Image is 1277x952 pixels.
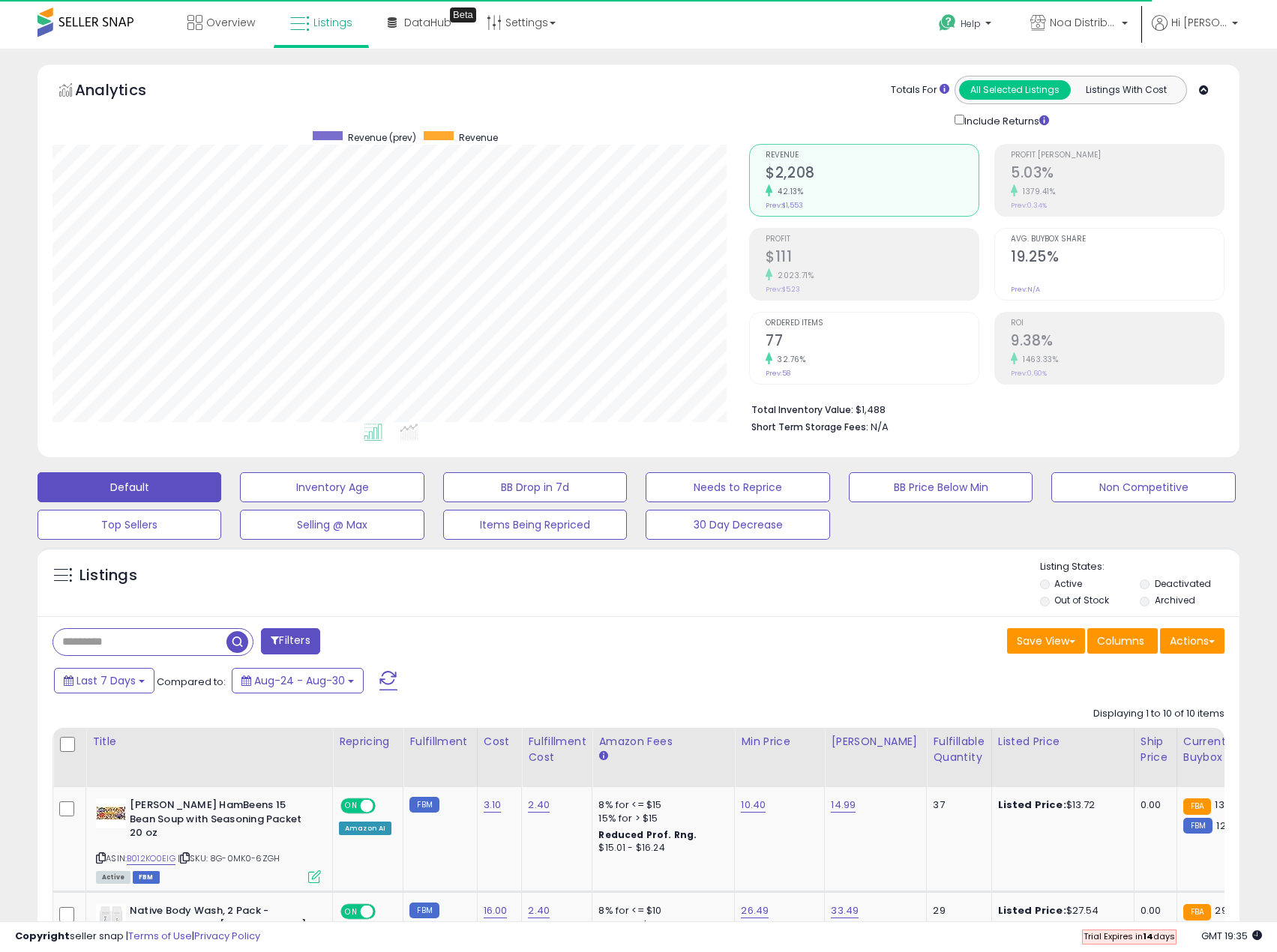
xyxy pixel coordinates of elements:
[772,270,814,281] small: 2023.71%
[194,929,260,943] a: Privacy Policy
[1143,930,1153,942] b: 14
[348,131,416,144] span: Revenue (prev)
[96,798,321,882] div: ASIN:
[1155,594,1195,606] label: Archived
[831,903,859,918] a: 33.49
[484,798,502,813] a: 3.10
[37,510,221,540] button: Top Sellers
[1216,819,1241,833] span: 12.94
[1160,628,1225,654] button: Actions
[1201,929,1262,943] span: 2025-09-7 19:35 GMT
[261,628,319,654] button: Filters
[998,798,1123,812] div: $13.72
[741,734,818,750] div: Min Price
[1011,369,1047,378] small: Prev: 0.60%
[933,904,979,918] div: 29
[1141,798,1165,812] div: 0.00
[1007,628,1085,654] button: Save View
[1011,285,1040,294] small: Prev: N/A
[484,903,508,918] a: 16.00
[933,798,979,812] div: 37
[1018,186,1055,197] small: 1379.41%
[766,248,979,268] h2: $111
[998,904,1123,918] div: $27.54
[409,797,439,813] small: FBM
[157,675,226,689] span: Compared to:
[1040,560,1240,574] p: Listing States:
[766,235,979,244] span: Profit
[1093,707,1225,721] div: Displaying 1 to 10 of 10 items
[1011,201,1047,210] small: Prev: 0.34%
[409,734,470,750] div: Fulfillment
[1215,903,1242,918] span: 29.99
[232,668,364,693] button: Aug-24 - Aug-30
[528,798,550,813] a: 2.40
[646,472,829,502] button: Needs to Reprice
[96,798,126,828] img: 51uNreF6oHL._SL40_.jpg
[96,871,130,884] span: All listings currently available for purchase on Amazon
[646,510,829,540] button: 30 Day Decrease
[1011,235,1224,244] span: Avg. Buybox Share
[943,112,1067,129] div: Include Returns
[1011,164,1224,184] h2: 5.03%
[75,79,175,104] h5: Analytics
[598,798,723,812] div: 8% for <= $15
[741,903,769,918] a: 26.49
[206,15,255,30] span: Overview
[178,852,280,864] span: | SKU: 8G-0MK0-6ZGH
[240,510,424,540] button: Selling @ Max
[938,13,957,32] i: Get Help
[528,903,550,918] a: 2.40
[849,472,1033,502] button: BB Price Below Min
[766,332,979,352] h2: 77
[751,400,1213,418] li: $1,488
[741,798,766,813] a: 10.40
[766,164,979,184] h2: $2,208
[766,201,803,210] small: Prev: $1,553
[133,871,160,884] span: FBM
[1050,15,1117,30] span: Noa Distribution
[598,812,723,825] div: 15% for > $15
[1183,798,1211,815] small: FBA
[128,929,192,943] a: Terms of Use
[598,904,723,918] div: 8% for <= $10
[871,420,889,434] span: N/A
[766,151,979,160] span: Revenue
[76,673,136,688] span: Last 7 Days
[240,472,424,502] button: Inventory Age
[1152,15,1238,49] a: Hi [PERSON_NAME]
[339,734,397,750] div: Repricing
[1141,904,1165,918] div: 0.00
[772,354,805,365] small: 32.76%
[404,15,451,30] span: DataHub
[831,734,920,750] div: [PERSON_NAME]
[528,734,586,765] div: Fulfillment Cost
[998,798,1066,812] b: Listed Price:
[598,828,697,841] b: Reduced Prof. Rng.
[1011,151,1224,160] span: Profit [PERSON_NAME]
[766,285,800,294] small: Prev: $5.23
[1018,354,1058,365] small: 1463.33%
[1051,472,1235,502] button: Non Competitive
[127,852,175,865] a: B012KO0EIG
[891,83,949,97] div: Totals For
[459,131,498,144] span: Revenue
[92,734,326,750] div: Title
[342,906,361,918] span: ON
[1155,577,1211,590] label: Deactivated
[15,930,260,944] div: seller snap | |
[1097,633,1144,648] span: Columns
[254,673,345,688] span: Aug-24 - Aug-30
[79,565,137,586] h5: Listings
[927,2,1006,49] a: Help
[443,472,627,502] button: BB Drop in 7d
[598,734,728,750] div: Amazon Fees
[766,319,979,328] span: Ordered Items
[15,929,70,943] strong: Copyright
[1011,248,1224,268] h2: 19.25%
[1070,80,1182,100] button: Listings With Cost
[1011,319,1224,328] span: ROI
[1215,798,1238,812] span: 13.97
[450,7,476,22] div: Tooltip anchor
[1087,628,1158,654] button: Columns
